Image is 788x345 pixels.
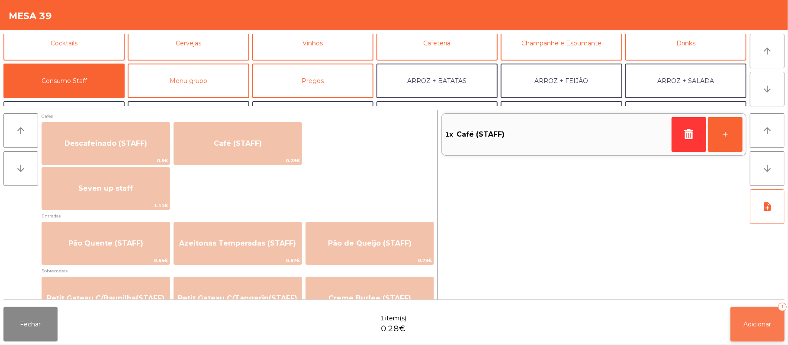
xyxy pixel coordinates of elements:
[501,64,622,98] button: ARROZ + FEIJÃO
[381,323,405,335] span: 0.28€
[68,239,143,247] span: Pão Quente (STAFF)
[3,101,125,136] button: ARROZ + ARROZ
[750,113,785,148] button: arrow_upward
[385,314,406,323] span: item(s)
[750,151,785,186] button: arrow_downward
[128,101,249,136] button: BATATA + FEIJÃO
[252,26,373,61] button: Vinhos
[376,26,498,61] button: Cafeteria
[625,101,746,136] button: FEIJÃO + FEIJÃO
[78,184,133,192] span: Seven up staff
[501,101,622,136] button: FEIJÃO + SALADA
[178,294,297,302] span: Petit Gateau C/Tangerin(STAFF)
[42,267,434,275] span: Sobremesas
[762,163,772,174] i: arrow_downward
[380,314,384,323] span: 1
[9,10,52,22] h4: Mesa 39
[252,101,373,136] button: BATATA + SALADA
[42,256,170,265] span: 0.54€
[750,72,785,106] button: arrow_downward
[3,113,38,148] button: arrow_upward
[64,139,147,147] span: Descafeinado (STAFF)
[750,189,785,224] button: note_add
[174,256,302,265] span: 0.57€
[762,201,772,212] i: note_add
[762,125,772,136] i: arrow_upward
[328,294,411,302] span: Creme Burlee (STAFF)
[501,26,622,61] button: Champanhe e Espumante
[128,64,249,98] button: Menu grupo
[252,64,373,98] button: Pregos
[328,239,412,247] span: Pão de Queijo (STAFF)
[376,101,498,136] button: BATATA + BATATA
[744,320,772,328] span: Adicionar
[625,64,746,98] button: ARROZ + SALADA
[16,125,26,136] i: arrow_upward
[762,84,772,94] i: arrow_downward
[42,157,170,165] span: 0.5€
[179,239,296,247] span: Azeitonas Temperadas (STAFF)
[708,117,743,152] button: +
[42,212,434,220] span: Entradas
[47,294,164,302] span: Petit Gateau C/Baunilha(STAFF)
[445,128,453,141] span: 1x
[376,64,498,98] button: ARROZ + BATATAS
[778,303,787,311] div: 1
[3,151,38,186] button: arrow_downward
[128,26,249,61] button: Cervejas
[3,64,125,98] button: Consumo Staff
[750,34,785,68] button: arrow_upward
[42,112,434,120] span: Cafes
[457,128,505,141] span: Café (STAFF)
[42,201,170,210] span: 1.11€
[174,157,302,165] span: 0.28€
[3,307,58,342] button: Fechar
[214,139,262,147] span: Café (STAFF)
[306,256,434,265] span: 0.73€
[625,26,746,61] button: Drinks
[16,163,26,174] i: arrow_downward
[3,26,125,61] button: Cocktails
[762,46,772,56] i: arrow_upward
[730,307,785,342] button: Adicionar1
